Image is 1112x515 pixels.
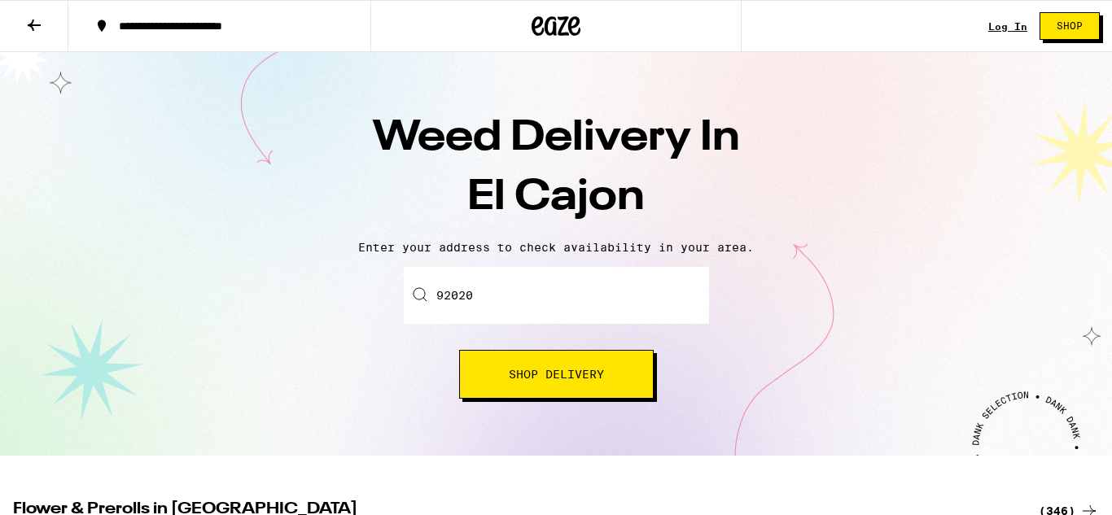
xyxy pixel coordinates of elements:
p: Enter your address to check availability in your area. [16,241,1096,254]
button: Shop Delivery [459,350,654,399]
a: Shop [1027,12,1112,40]
span: Shop Delivery [509,369,604,380]
h1: Weed Delivery In [271,109,841,228]
a: Log In [988,21,1027,32]
span: Shop [1057,21,1083,31]
input: Enter your delivery address [404,267,709,324]
button: Shop [1040,12,1100,40]
span: El Cajon [467,177,645,219]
